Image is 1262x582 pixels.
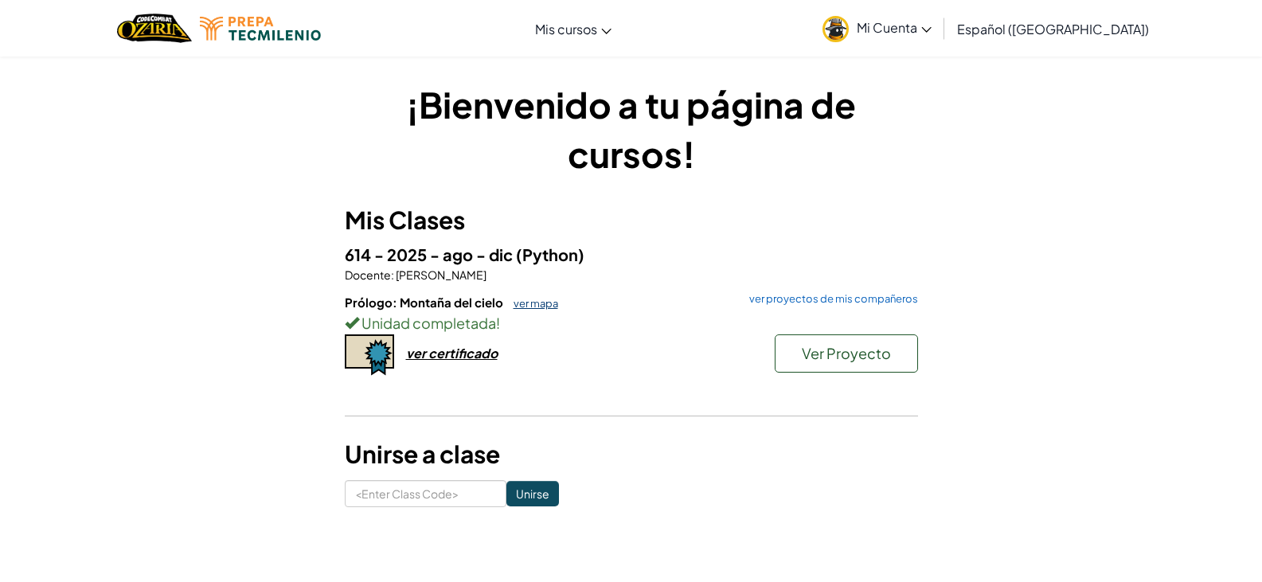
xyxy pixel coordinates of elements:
span: Mi Cuenta [857,19,932,36]
span: [PERSON_NAME] [394,268,486,282]
input: Unirse [506,481,559,506]
span: ! [496,314,500,332]
h1: ¡Bienvenido a tu página de cursos! [345,80,918,178]
h3: Unirse a clase [345,436,918,472]
span: Ver Proyecto [802,344,891,362]
span: Español ([GEOGRAPHIC_DATA]) [957,21,1149,37]
img: avatar [822,16,849,42]
span: 614 - 2025 - ago - dic [345,244,516,264]
span: Mis cursos [535,21,597,37]
input: <Enter Class Code> [345,480,506,507]
img: certificate-icon.png [345,334,394,376]
button: Ver Proyecto [775,334,918,373]
h3: Mis Clases [345,202,918,238]
a: Ozaria by CodeCombat logo [117,12,191,45]
img: Tecmilenio logo [200,17,321,41]
a: Mis cursos [527,7,619,50]
img: Home [117,12,191,45]
a: ver certificado [345,345,498,361]
a: ver proyectos de mis compañeros [741,294,918,304]
span: Docente [345,268,391,282]
span: Prólogo: Montaña del cielo [345,295,506,310]
a: Mi Cuenta [815,3,940,53]
a: ver mapa [506,297,558,310]
a: Español ([GEOGRAPHIC_DATA]) [949,7,1157,50]
span: Unidad completada [359,314,496,332]
div: ver certificado [406,345,498,361]
span: : [391,268,394,282]
span: (Python) [516,244,584,264]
